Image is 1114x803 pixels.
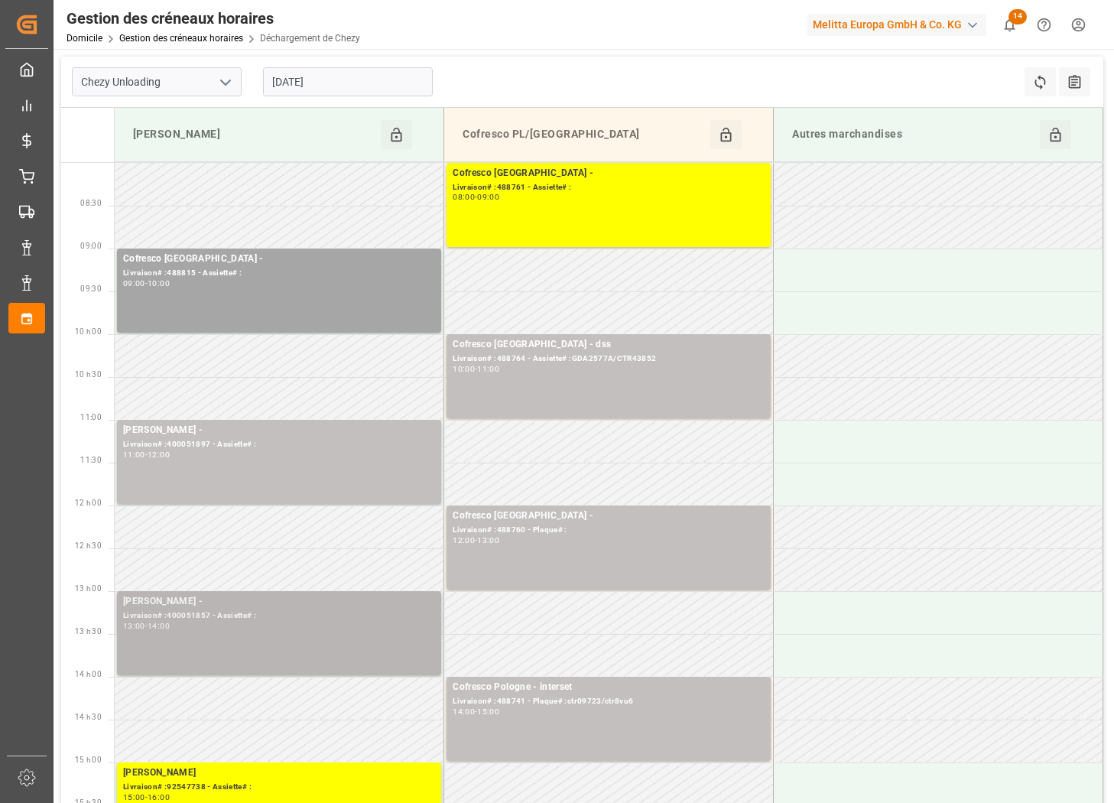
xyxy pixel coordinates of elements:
div: [PERSON_NAME] - [123,594,435,610]
button: Centre d’aide [1027,8,1061,42]
div: Livraison# :488761 - Assiette# : [453,181,765,194]
div: Livraison# :488760 - Plaque# : [453,524,765,537]
a: Domicile [67,33,102,44]
button: Melitta Europa GmbH & Co. KG [807,10,992,39]
div: Gestion des créneaux horaires [67,7,360,30]
div: 10:00 [453,366,475,372]
div: Livraison# :488741 - Plaque# :ctr09723/ctr8vu6 [453,695,765,708]
span: 12 h 30 [75,541,102,550]
div: Cofresco [GEOGRAPHIC_DATA] - [123,252,435,267]
span: 14 h 00 [75,670,102,678]
div: - [145,451,148,458]
input: JJ-MM-AAAA [263,67,433,96]
div: Livraison# :488764 - Assiette# :GDA2577A/CTR43852 [453,353,765,366]
div: 12:00 [453,537,475,544]
span: 13 h 00 [75,584,102,593]
div: - [475,537,477,544]
span: 12 h 00 [75,499,102,507]
div: - [475,193,477,200]
div: - [145,623,148,629]
div: Autres marchandises [786,120,1040,149]
button: Afficher 14 nouvelles notifications [992,8,1027,42]
span: 10 h 30 [75,370,102,379]
div: Livraison# :400051897 - Assiette# : [123,438,435,451]
div: 08:00 [453,193,475,200]
div: Cofresco [GEOGRAPHIC_DATA] - dss [453,337,765,353]
div: Livraison# :400051857 - Assiette# : [123,610,435,623]
a: Gestion des créneaux horaires [119,33,243,44]
div: [PERSON_NAME] [123,766,435,781]
span: 09:00 [80,242,102,250]
div: 10:00 [148,280,170,287]
span: 11:00 [80,413,102,421]
div: - [145,794,148,801]
input: Type à rechercher/sélectionner [72,67,242,96]
span: 11:30 [80,456,102,464]
div: [PERSON_NAME] - [123,423,435,438]
div: 12:00 [148,451,170,458]
div: Cofresco Pologne - interset [453,680,765,695]
div: 14:00 [453,708,475,715]
div: Cofresco [GEOGRAPHIC_DATA] - [453,166,765,181]
div: 11:00 [123,451,145,458]
button: Ouvrir le menu [213,70,236,94]
div: 14:00 [148,623,170,629]
div: 11:00 [477,366,499,372]
span: 14 [1008,9,1027,24]
div: - [145,280,148,287]
span: 09:30 [80,284,102,293]
div: 09:00 [123,280,145,287]
div: 15:00 [123,794,145,801]
div: 16:00 [148,794,170,801]
span: 13 h 30 [75,627,102,636]
div: - [475,366,477,372]
div: Cofresco PL/[GEOGRAPHIC_DATA] [456,120,710,149]
font: Melitta Europa GmbH & Co. KG [813,17,962,33]
span: 14 h 30 [75,713,102,721]
div: 13:00 [123,623,145,629]
div: 09:00 [477,193,499,200]
div: - [475,708,477,715]
div: 15:00 [477,708,499,715]
span: 15 h 00 [75,756,102,764]
div: Livraison# :92547738 - Assiette# : [123,781,435,794]
div: Livraison# :488815 - Assiette# : [123,267,435,280]
div: 13:00 [477,537,499,544]
div: Cofresco [GEOGRAPHIC_DATA] - [453,509,765,524]
span: 10 h 00 [75,327,102,336]
span: 08:30 [80,199,102,207]
div: [PERSON_NAME] [127,120,381,149]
